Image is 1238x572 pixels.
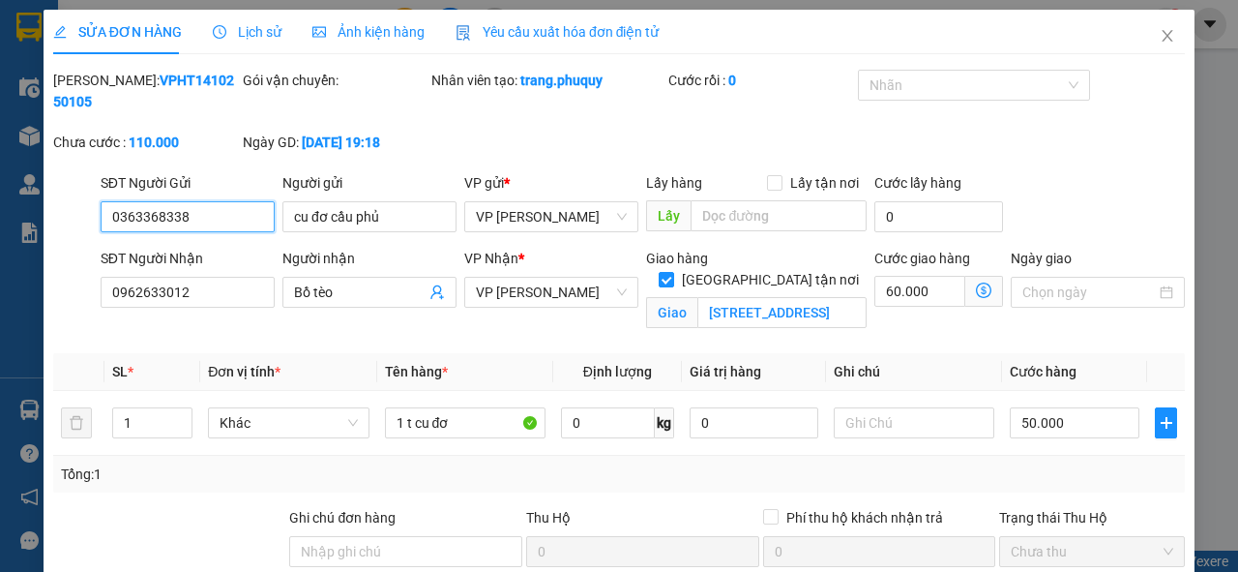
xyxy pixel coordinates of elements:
[999,507,1185,528] div: Trạng thái Thu Hộ
[674,269,867,290] span: [GEOGRAPHIC_DATA] tận nơi
[1011,251,1072,266] label: Ngày giao
[112,364,128,379] span: SL
[53,70,239,112] div: [PERSON_NAME]:
[107,72,439,96] li: Hotline: 19001874
[282,172,457,194] div: Người gửi
[243,132,428,153] div: Ngày GD:
[385,364,448,379] span: Tên hàng
[182,100,363,124] b: Gửi khách hàng
[646,297,697,328] span: Giao
[646,251,708,266] span: Giao hàng
[53,24,182,40] span: SỬA ĐƠN HÀNG
[220,408,357,437] span: Khác
[728,73,736,88] b: 0
[655,407,674,438] span: kg
[208,364,280,379] span: Đơn vị tính
[1160,28,1175,44] span: close
[61,407,92,438] button: delete
[874,276,965,307] input: Cước giao hàng
[1010,364,1076,379] span: Cước hàng
[213,25,226,39] span: clock-circle
[476,202,627,231] span: VP Hà Huy Tập
[101,248,275,269] div: SĐT Người Nhận
[464,251,518,266] span: VP Nhận
[782,172,867,194] span: Lấy tận nơi
[646,200,691,231] span: Lấy
[129,135,179,150] b: 110.000
[1140,10,1194,64] button: Close
[456,25,471,41] img: icon
[874,201,1003,232] input: Cước lấy hàng
[520,73,603,88] b: trang.phuquy
[101,172,275,194] div: SĐT Người Gửi
[646,175,702,191] span: Lấy hàng
[282,248,457,269] div: Người nhận
[826,353,1002,391] th: Ghi chú
[1022,282,1156,303] input: Ngày giao
[289,536,522,567] input: Ghi chú đơn hàng
[302,135,380,150] b: [DATE] 19:18
[289,510,396,526] label: Ghi chú đơn hàng
[874,251,970,266] label: Cước giao hàng
[779,507,951,528] span: Phí thu hộ khách nhận trả
[61,464,480,485] div: Tổng: 1
[583,364,652,379] span: Định lượng
[312,25,326,39] span: picture
[243,70,428,91] div: Gói vận chuyển:
[834,407,994,438] input: Ghi Chú
[53,25,67,39] span: edit
[431,70,664,91] div: Nhân viên tạo:
[107,47,439,72] li: 146 [GEOGRAPHIC_DATA], [GEOGRAPHIC_DATA]
[697,297,866,328] input: Giao tận nơi
[1155,407,1177,438] button: plus
[1156,415,1176,431] span: plus
[874,175,961,191] label: Cước lấy hàng
[526,510,571,526] span: Thu Hộ
[691,200,866,231] input: Dọc đường
[1011,537,1173,566] span: Chưa thu
[53,132,239,153] div: Chưa cước :
[690,364,761,379] span: Giá trị hàng
[385,407,545,438] input: VD: Bàn, Ghế
[464,172,638,194] div: VP gửi
[429,285,445,300] span: user-add
[24,140,210,237] b: GỬI : VP [PERSON_NAME]
[312,24,425,40] span: Ảnh kiện hàng
[668,70,854,91] div: Cước rồi :
[228,22,316,46] b: Phú Quý
[976,283,991,298] span: dollar-circle
[456,24,660,40] span: Yêu cầu xuất hóa đơn điện tử
[213,24,281,40] span: Lịch sử
[211,140,336,183] h1: VPHT1410250091
[476,278,627,307] span: VP Trần Quốc Hoàn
